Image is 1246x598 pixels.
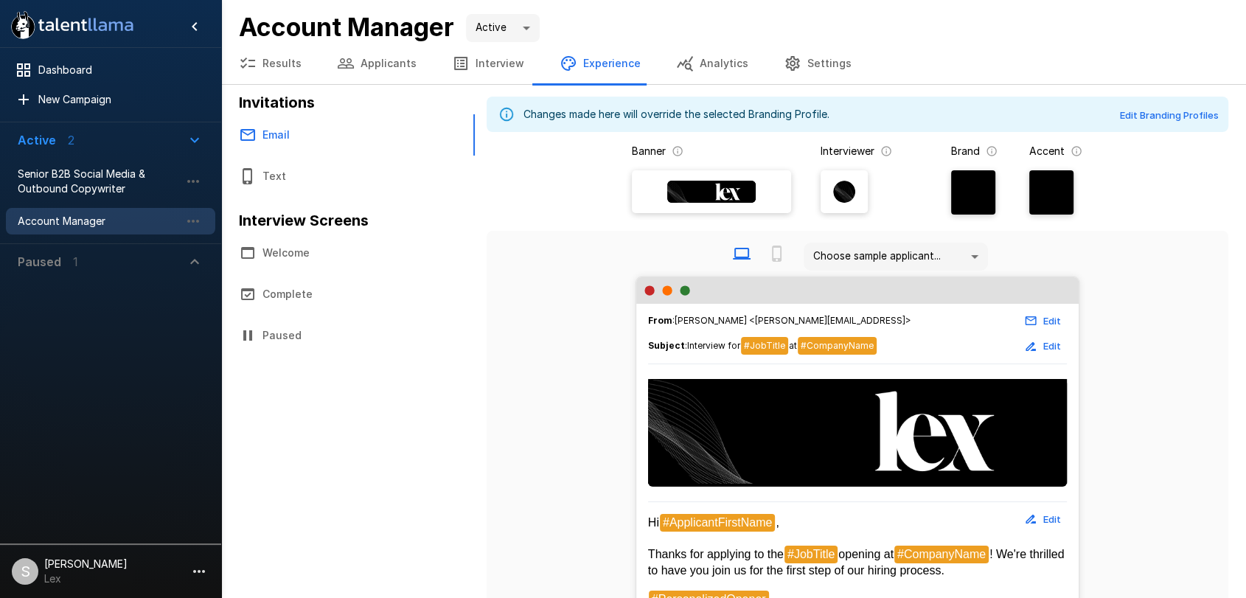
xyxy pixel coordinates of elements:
[784,546,838,563] span: #JobTitle
[833,181,855,203] img: lex_avatar2.png
[838,548,894,560] span: opening at
[776,516,779,529] span: ,
[221,315,475,356] button: Paused
[789,340,797,351] span: at
[648,315,672,326] b: From
[741,337,788,355] span: #JobTitle
[1029,144,1065,159] p: Accent
[239,12,454,42] b: Account Manager
[221,274,475,315] button: Complete
[951,144,980,159] p: Brand
[821,144,874,159] p: Interviewer
[687,340,740,351] span: Interview for
[894,546,989,563] span: #CompanyName
[221,156,475,197] button: Text
[672,145,683,157] svg: The banner version of your logo. Using your logo will enable customization of brand and accent co...
[658,43,766,84] button: Analytics
[1071,145,1082,157] svg: The primary color for buttons in branded interviews and emails. It should be a color that complem...
[1020,335,1067,358] button: Edit
[319,43,434,84] button: Applicants
[648,548,784,560] span: Thanks for applying to the
[766,43,869,84] button: Settings
[542,43,658,84] button: Experience
[434,43,542,84] button: Interview
[1020,310,1067,333] button: Edit
[648,340,685,351] b: Subject
[804,243,988,271] div: Choose sample applicant...
[660,514,776,532] span: #ApplicantFirstName
[221,114,475,156] button: Email
[523,101,829,128] div: Changes made here will override the selected Branding Profile.
[648,313,911,328] span: : [PERSON_NAME] <[PERSON_NAME][EMAIL_ADDRESS]>
[221,43,319,84] button: Results
[632,144,666,159] p: Banner
[221,232,475,274] button: Welcome
[1020,508,1067,531] button: Edit
[648,379,1067,484] img: Talent Llama
[1116,104,1222,127] button: Edit Branding Profiles
[880,145,892,157] svg: The image that will show next to questions in your candidate interviews. It must be square and at...
[986,145,998,157] svg: The background color for branded interviews and emails. It should be a color that complements you...
[798,337,877,355] span: #CompanyName
[667,181,756,203] img: Banner Logo
[632,170,791,213] label: Banner Logo
[466,14,540,42] div: Active
[648,516,659,529] span: Hi
[648,337,877,355] span: :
